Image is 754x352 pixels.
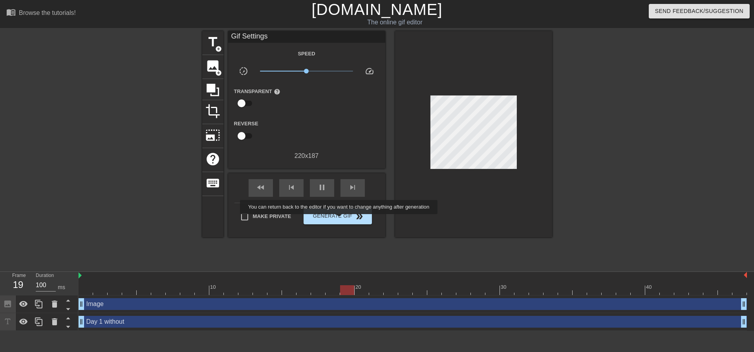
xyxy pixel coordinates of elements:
[215,46,222,52] span: add_circle
[19,9,76,16] div: Browse the tutorials!
[365,66,374,76] span: speed
[215,70,222,76] span: add_circle
[77,318,85,326] span: drag_handle
[205,104,220,119] span: crop
[228,151,385,161] div: 220 x 187
[77,300,85,308] span: drag_handle
[228,31,385,43] div: Gif Settings
[205,35,220,49] span: title
[740,300,748,308] span: drag_handle
[649,4,750,18] button: Send Feedback/Suggestion
[36,273,54,278] label: Duration
[12,278,24,292] div: 19
[205,152,220,167] span: help
[355,212,364,221] span: double_arrow
[348,183,357,192] span: skip_next
[234,120,258,128] label: Reverse
[740,318,748,326] span: drag_handle
[311,1,442,18] a: [DOMAIN_NAME]
[205,128,220,143] span: photo_size_select_large
[6,7,76,20] a: Browse the tutorials!
[256,183,265,192] span: fast_rewind
[255,18,534,27] div: The online gif editor
[298,50,315,58] label: Speed
[744,272,747,278] img: bound-end.png
[304,209,372,224] button: Generate Gif
[239,66,248,76] span: slow_motion_video
[6,7,16,17] span: menu_book
[205,176,220,191] span: keyboard
[58,283,65,291] div: ms
[317,183,327,192] span: pause
[646,283,653,291] div: 40
[234,88,280,95] label: Transparent
[501,283,508,291] div: 30
[355,283,362,291] div: 20
[274,88,280,95] span: help
[210,283,217,291] div: 10
[655,6,743,16] span: Send Feedback/Suggestion
[287,183,296,192] span: skip_previous
[253,213,291,220] span: Make Private
[307,212,368,221] span: Generate Gif
[6,272,30,295] div: Frame
[205,59,220,73] span: image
